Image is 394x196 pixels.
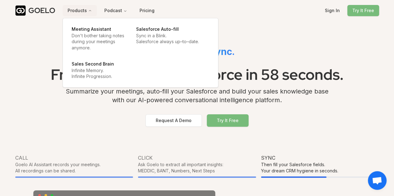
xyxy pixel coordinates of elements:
[15,87,379,109] div: Summarize your meetings, auto-fill your Salesforce and build your sales knowledge base with our A...
[68,23,129,54] a: Meeting AssistantDon't bother taking notes during your meetings anymore.
[261,154,379,162] div: Sync
[63,18,219,88] div: Products
[15,62,379,87] h1: From Meeting to Salesforce in 58 seconds.
[72,33,125,51] p: Don't bother taking notes during your meetings anymore.
[99,5,132,16] button: Podcast
[347,5,379,16] button: Try It Free
[135,5,159,16] button: Pricing
[207,114,249,127] button: Try It Free
[368,171,387,190] div: Open chat
[138,154,256,162] div: Click
[136,33,210,45] p: Sync in a Blink. Salesforce always up⁠–⁠to⁠–⁠date.
[15,154,133,162] div: Call
[145,114,202,127] button: Request A Demo
[68,58,129,83] a: Sales Second BrainInfinite Memory.Infinite Progression.
[63,5,97,16] button: Products
[138,162,256,168] div: Ask Goelo to extract all important insights:
[15,5,26,16] img: Goelo Logo
[136,27,210,31] div: Salesforce Auto-fill
[15,162,133,168] div: Goelo AI Assistant records your meetings.
[63,5,132,16] nav: Main
[72,27,125,31] div: Meeting Assistant
[28,6,55,16] div: GOELO
[15,5,60,16] a: GOELO
[15,168,133,174] div: All recordings can be shared.
[132,23,214,48] a: Salesforce Auto-fillSync in a Blink.Salesforce always up⁠–⁠to⁠–⁠date.
[72,62,125,66] div: Sales Second Brain
[320,5,345,16] button: Sign In
[138,168,256,174] div: MEDDIC, BANT, Numbers, Next Steps
[72,67,125,80] p: Infinite Memory. Infinite Progression.
[261,168,379,174] div: Your dream CRM hygiene in seconds.
[261,162,379,168] div: Then fill your Salesforce fields.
